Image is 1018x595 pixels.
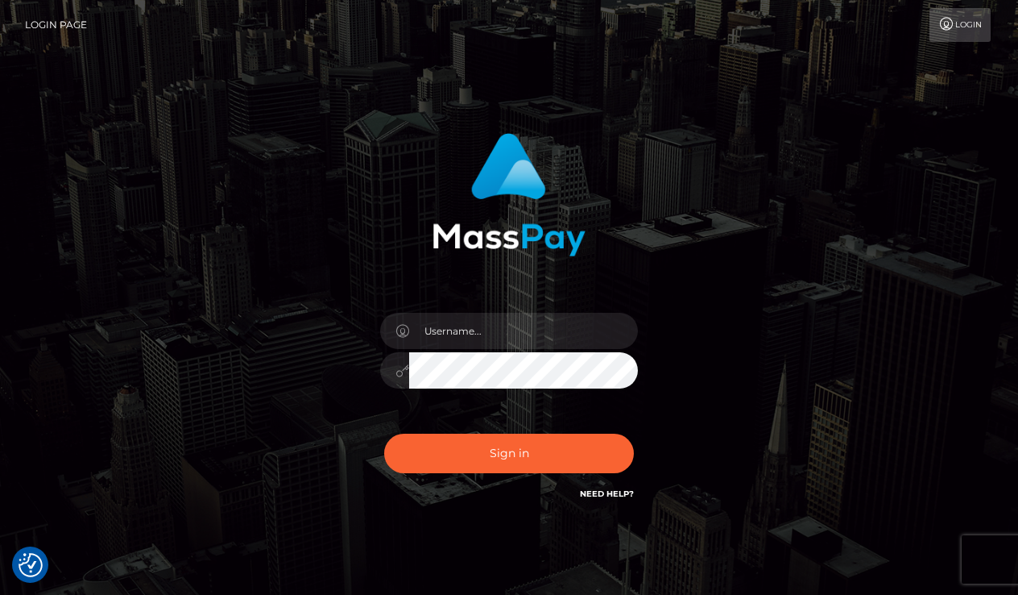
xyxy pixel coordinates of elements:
[25,8,87,42] a: Login Page
[19,553,43,577] img: Revisit consent button
[432,133,586,256] img: MassPay Login
[580,489,634,499] a: Need Help?
[19,553,43,577] button: Consent Preferences
[384,434,634,473] button: Sign in
[409,313,638,349] input: Username...
[929,8,991,42] a: Login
